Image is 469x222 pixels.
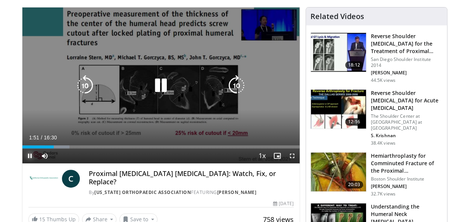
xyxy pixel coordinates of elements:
[311,90,366,129] img: butch_reverse_arthroplasty_3.png.150x105_q85_crop-smart_upscale.jpg
[94,189,191,195] a: [US_STATE] Orthopaedic Association
[371,191,395,197] p: 32.7K views
[371,77,395,83] p: 44.5K views
[345,61,363,69] span: 18:12
[273,200,293,207] div: [DATE]
[371,89,443,112] h3: Reverse Shoulder [MEDICAL_DATA] for Acute [MEDICAL_DATA]
[371,56,443,68] p: San Diego Shoulder Institute 2014
[37,148,52,163] button: Mute
[371,184,443,189] p: [PERSON_NAME]
[310,152,443,197] a: 20:03 Hemiarthroplasty for Comminuted Fracture of the Proximal [MEDICAL_DATA] Boston Shoulder Ins...
[310,89,443,146] a: 12:16 Reverse Shoulder [MEDICAL_DATA] for Acute [MEDICAL_DATA] The Shoulder Center at [GEOGRAPHIC...
[285,148,300,163] button: Fullscreen
[255,148,270,163] button: Playback Rate
[371,33,443,55] h3: Reverse Shoulder [MEDICAL_DATA] for the Treatment of Proximal Humeral …
[371,152,443,175] h3: Hemiarthroplasty for Comminuted Fracture of the Proximal [MEDICAL_DATA]
[371,70,443,76] p: [PERSON_NAME]
[28,170,59,188] img: California Orthopaedic Association
[22,145,300,148] div: Progress Bar
[371,176,443,182] p: Boston Shoulder Institute
[41,135,43,141] span: /
[310,12,364,21] h4: Related Videos
[311,33,366,72] img: Q2xRg7exoPLTwO8X4xMDoxOjA4MTsiGN.150x105_q85_crop-smart_upscale.jpg
[217,189,257,195] a: [PERSON_NAME]
[371,133,443,139] p: S. Krishnan
[22,7,300,164] video-js: Video Player
[22,148,37,163] button: Pause
[345,118,363,126] span: 12:16
[29,135,39,141] span: 1:51
[89,189,293,196] div: By FEATURING
[270,148,285,163] button: Enable picture-in-picture mode
[311,152,366,191] img: 10442_3.png.150x105_q85_crop-smart_upscale.jpg
[310,33,443,83] a: 18:12 Reverse Shoulder [MEDICAL_DATA] for the Treatment of Proximal Humeral … San Diego Shoulder ...
[62,170,80,188] a: C
[89,170,293,186] h4: Proximal [MEDICAL_DATA] [MEDICAL_DATA]: Watch, Fix, or Replace?
[371,140,395,146] p: 38.4K views
[371,113,443,131] p: The Shoulder Center at [GEOGRAPHIC_DATA] at [GEOGRAPHIC_DATA]
[345,181,363,188] span: 20:03
[44,135,57,141] span: 16:30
